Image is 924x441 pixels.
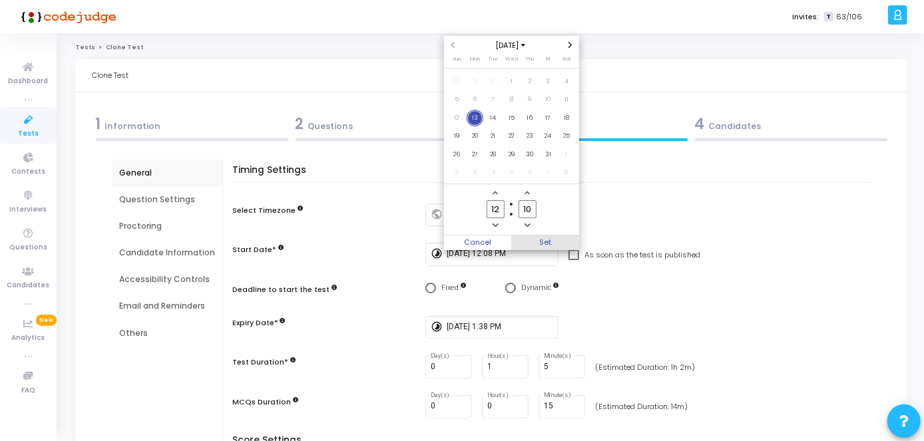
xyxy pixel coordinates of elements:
[447,39,459,51] button: Previous month
[559,91,575,108] span: 11
[447,55,466,68] th: Sunday
[466,72,485,90] td: September 29, 2025
[492,40,531,51] button: Choose month and year
[447,108,466,127] td: October 12, 2025
[449,73,465,90] span: 28
[503,110,520,126] span: 15
[449,146,465,163] span: 26
[490,188,501,199] button: Add a hour
[522,188,533,199] button: Add a minute
[466,90,485,109] td: October 6, 2025
[540,164,557,181] span: 7
[522,146,539,163] span: 30
[484,145,503,164] td: October 28, 2025
[559,164,575,181] span: 8
[522,220,533,231] button: Minus a minute
[559,73,575,90] span: 4
[484,164,503,182] td: November 4, 2025
[467,128,483,144] span: 20
[470,55,480,63] span: Mon
[557,72,576,90] td: October 4, 2025
[521,127,539,146] td: October 23, 2025
[522,91,539,108] span: 9
[559,146,575,163] span: 1
[484,127,503,146] td: October 21, 2025
[557,90,576,109] td: October 11, 2025
[449,164,465,181] span: 2
[449,128,465,144] span: 19
[485,146,502,163] span: 28
[503,146,520,163] span: 29
[466,127,485,146] td: October 20, 2025
[485,73,502,90] span: 30
[539,72,558,90] td: October 3, 2025
[546,55,550,63] span: Fri
[466,164,485,182] td: November 3, 2025
[539,164,558,182] td: November 7, 2025
[557,127,576,146] td: October 25, 2025
[540,91,557,108] span: 10
[447,72,466,90] td: September 28, 2025
[525,55,534,63] span: Thu
[557,108,576,127] td: October 18, 2025
[503,91,520,108] span: 8
[521,55,539,68] th: Thursday
[453,55,461,63] span: Sun
[559,110,575,126] span: 18
[503,72,521,90] td: October 1, 2025
[447,145,466,164] td: October 26, 2025
[539,108,558,127] td: October 17, 2025
[485,91,502,108] span: 7
[522,73,539,90] span: 2
[467,73,483,90] span: 29
[511,235,579,250] button: Set
[557,55,576,68] th: Saturday
[522,110,539,126] span: 16
[488,55,498,63] span: Tue
[503,108,521,127] td: October 15, 2025
[521,90,539,109] td: October 9, 2025
[521,108,539,127] td: October 16, 2025
[559,128,575,144] span: 25
[540,73,557,90] span: 3
[447,90,466,109] td: October 5, 2025
[466,145,485,164] td: October 27, 2025
[447,164,466,182] td: November 2, 2025
[492,40,531,51] span: [DATE]
[540,128,557,144] span: 24
[505,55,518,63] span: Wed
[563,55,571,63] span: Sat
[521,72,539,90] td: October 2, 2025
[485,128,502,144] span: 21
[467,91,483,108] span: 6
[466,108,485,127] td: October 13, 2025
[521,145,539,164] td: October 30, 2025
[522,164,539,181] span: 6
[449,91,465,108] span: 5
[539,90,558,109] td: October 10, 2025
[557,145,576,164] td: November 1, 2025
[503,73,520,90] span: 1
[540,146,557,163] span: 31
[449,110,465,126] span: 12
[467,110,483,126] span: 13
[444,235,512,250] button: Cancel
[540,110,557,126] span: 17
[503,128,520,144] span: 22
[503,164,521,182] td: November 5, 2025
[557,164,576,182] td: November 8, 2025
[447,127,466,146] td: October 19, 2025
[539,145,558,164] td: October 31, 2025
[565,39,576,51] button: Next month
[484,55,503,68] th: Tuesday
[503,127,521,146] td: October 22, 2025
[503,164,520,181] span: 5
[484,90,503,109] td: October 7, 2025
[484,72,503,90] td: September 30, 2025
[503,145,521,164] td: October 29, 2025
[521,164,539,182] td: November 6, 2025
[466,55,485,68] th: Monday
[467,164,483,181] span: 3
